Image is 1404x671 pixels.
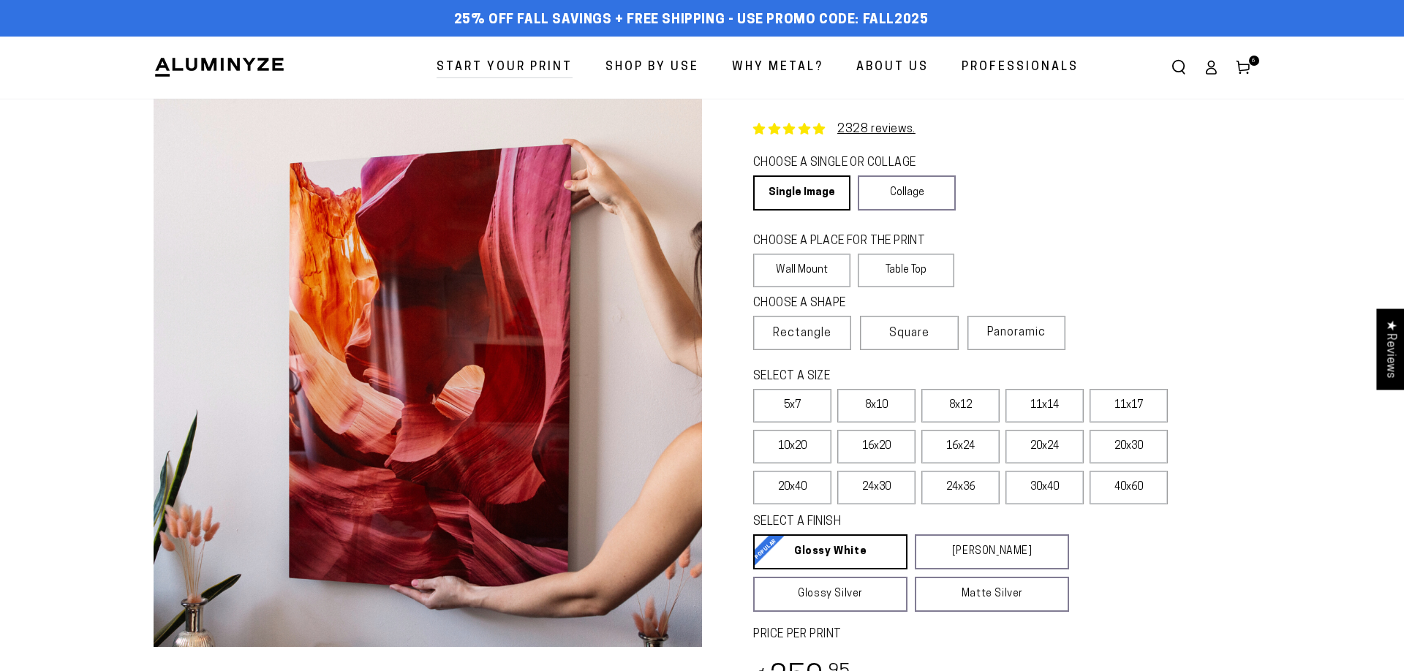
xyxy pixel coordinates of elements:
label: 16x24 [921,430,1000,463]
span: Rectangle [773,325,831,342]
a: [PERSON_NAME] [915,534,1069,569]
label: 8x12 [921,389,1000,422]
label: 30x40 [1005,471,1084,504]
a: Shop By Use [595,48,710,87]
legend: SELECT A FINISH [753,514,1034,531]
label: Table Top [858,254,955,287]
span: Start Your Print [437,57,573,78]
span: 25% off FALL Savings + Free Shipping - Use Promo Code: FALL2025 [454,12,929,29]
label: 20x24 [1005,430,1084,463]
a: Why Metal? [721,48,834,87]
label: 24x30 [837,471,916,504]
a: Single Image [753,175,850,211]
label: 24x36 [921,471,1000,504]
div: Click to open Judge.me floating reviews tab [1376,308,1404,390]
span: Why Metal? [732,57,823,78]
label: PRICE PER PRINT [753,626,1250,643]
span: About Us [856,57,929,78]
legend: SELECT A SIZE [753,368,1046,385]
legend: CHOOSE A PLACE FOR THE PRINT [753,233,941,250]
label: 11x17 [1090,389,1168,422]
label: 11x14 [1005,389,1084,422]
a: Glossy Silver [753,577,907,612]
label: 10x20 [753,430,831,463]
a: Matte Silver [915,577,1069,612]
span: Square [889,325,929,342]
label: 20x40 [753,471,831,504]
label: 8x10 [837,389,916,422]
label: 5x7 [753,389,831,422]
label: Wall Mount [753,254,850,287]
a: Professionals [951,48,1090,87]
label: 20x30 [1090,430,1168,463]
span: Professionals [962,57,1079,78]
a: Start Your Print [426,48,584,87]
a: About Us [845,48,940,87]
img: Aluminyze [154,56,285,78]
span: Shop By Use [605,57,699,78]
a: Collage [858,175,955,211]
legend: CHOOSE A SHAPE [753,295,943,312]
span: 6 [1252,56,1256,66]
label: 40x60 [1090,471,1168,504]
legend: CHOOSE A SINGLE OR COLLAGE [753,155,942,172]
a: Glossy White [753,534,907,569]
label: 16x20 [837,430,916,463]
span: Panoramic [987,327,1046,338]
a: 2328 reviews. [837,124,916,135]
summary: Search our site [1163,51,1195,83]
